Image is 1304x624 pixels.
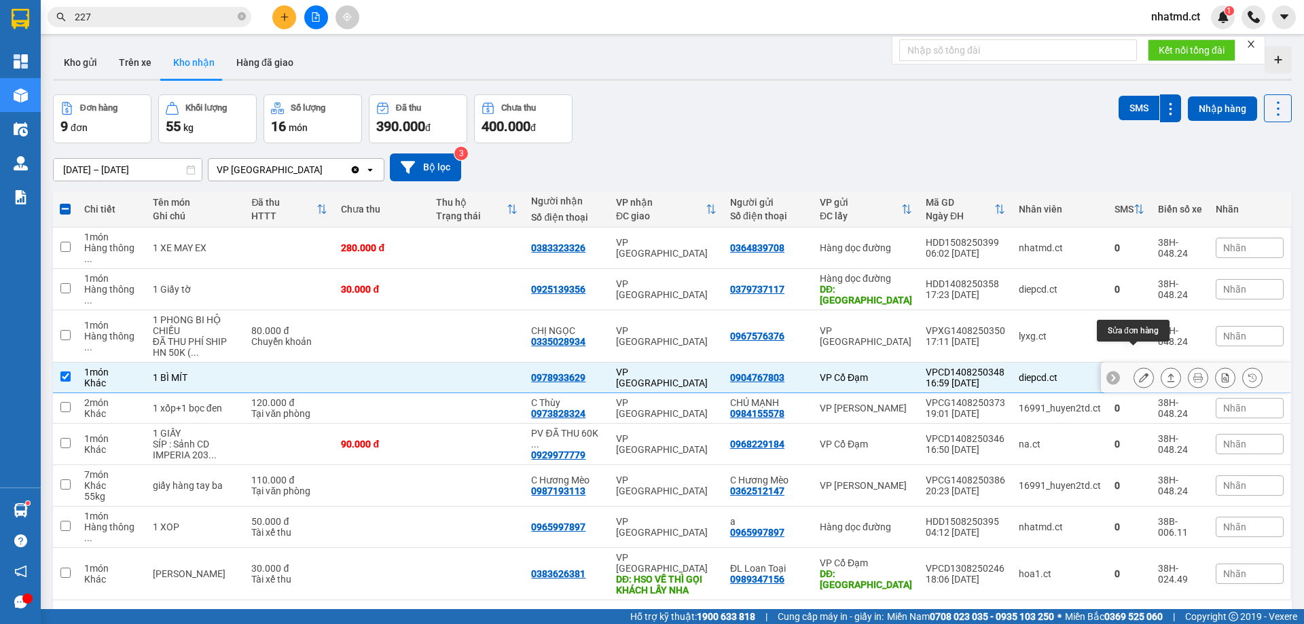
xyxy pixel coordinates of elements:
div: ĐC giao [616,210,706,221]
span: ⚪️ [1057,614,1062,619]
div: HTTT [251,210,316,221]
button: Nhập hàng [1188,96,1257,121]
div: CHỊ NGỌC [531,325,602,336]
div: VP [GEOGRAPHIC_DATA] [217,163,323,177]
div: Tại văn phòng [251,485,327,496]
span: đơn [71,122,88,133]
th: Toggle SortBy [429,191,524,227]
div: 1 món [84,320,139,331]
sup: 3 [454,147,468,160]
div: 1 GIẤY [153,428,238,439]
span: close-circle [238,11,246,24]
sup: 1 [1225,6,1234,16]
div: Sửa đơn hàng [1134,367,1154,388]
span: Cung cấp máy in - giấy in: [778,609,884,624]
span: ... [209,449,217,460]
span: Nhãn [1223,439,1246,449]
div: 0 [1115,439,1144,449]
div: 20:23 [DATE] [926,485,1005,496]
div: Mã GD [926,197,994,208]
div: 0978933629 [531,372,585,383]
span: notification [14,565,27,578]
div: 0965997897 [531,521,585,532]
div: VP nhận [616,197,706,208]
div: 38H-048.24 [1158,433,1202,455]
span: | [765,609,767,624]
div: 16991_huyen2td.ct [1019,480,1101,491]
span: Hỗ trợ kỹ thuật: [630,609,755,624]
input: Tìm tên, số ĐT hoặc mã đơn [75,10,235,24]
div: Số lượng [291,103,325,113]
img: dashboard-icon [14,54,28,69]
div: Chuyển khoản [251,336,327,347]
div: VP [GEOGRAPHIC_DATA] [616,397,717,419]
div: VPCG1408250386 [926,475,1005,485]
div: Hàng thông thường [84,284,139,306]
div: a [730,516,806,527]
th: Toggle SortBy [919,191,1012,227]
div: 0968229184 [730,439,784,449]
div: Đã thu [251,197,316,208]
div: 17:23 [DATE] [926,289,1005,300]
div: giấy hàng tay ba [153,480,238,491]
div: 1 BÌ MÍT [153,372,238,383]
img: warehouse-icon [14,156,28,170]
div: 0973828324 [531,408,585,419]
div: Số điện thoại [531,212,602,223]
div: Hàng thông thường [84,331,139,352]
img: solution-icon [14,190,28,204]
div: Khác [84,378,139,388]
div: Tài xế thu [251,527,327,538]
button: Khối lượng55kg [158,94,257,143]
div: VP [GEOGRAPHIC_DATA] [616,367,717,388]
th: Toggle SortBy [244,191,334,227]
span: Nhãn [1223,480,1246,491]
div: 0 [1115,480,1144,491]
img: warehouse-icon [14,503,28,517]
div: 38H-024.49 [1158,563,1202,585]
div: 90.000 đ [341,439,422,449]
div: 280.000 đ [341,242,422,253]
button: Hàng đã giao [225,46,304,79]
span: message [14,595,27,608]
div: 0929977779 [531,449,585,460]
div: Đơn hàng [80,103,117,113]
div: Thu hộ [436,197,507,208]
div: VP [GEOGRAPHIC_DATA] [820,325,912,347]
div: hoa1.ct [1019,568,1101,579]
span: ... [84,532,92,543]
div: 0379737117 [730,284,784,295]
button: Đã thu390.000đ [369,94,467,143]
span: Nhãn [1223,242,1246,253]
button: caret-down [1272,5,1296,29]
div: VP [GEOGRAPHIC_DATA] [616,552,717,574]
div: diepcd.ct [1019,372,1101,383]
div: 0 [1115,284,1144,295]
div: VP [GEOGRAPHIC_DATA] [616,433,717,455]
div: SÍP : Sảnh CD IMPERIA 203 NGUYỄN HUY TƯỞNG - THANH XUÂN TRUNG HN - ĐÃ THU 30K +50K PHÍ SÍP [153,439,238,460]
span: Nhãn [1223,284,1246,295]
div: 1 món [84,433,139,444]
div: 1 món [84,232,139,242]
div: diepcd.ct [1019,284,1101,295]
div: Hàng dọc đường [820,521,912,532]
div: 30.000 đ [341,284,422,295]
button: plus [272,5,296,29]
div: nhatmd.ct [1019,521,1101,532]
div: 80.000 đ [251,325,327,336]
span: close [1246,39,1256,49]
div: 0 [1115,242,1144,253]
div: 2 món [84,397,139,408]
span: Miền Bắc [1065,609,1163,624]
div: VP [PERSON_NAME] [820,403,912,414]
div: 1 món [84,563,139,574]
div: 1 món [84,367,139,378]
th: Toggle SortBy [813,191,919,227]
input: Selected VP Mỹ Đình. [324,163,325,177]
svg: Clear value [350,164,361,175]
div: 0383626381 [531,568,585,579]
th: Toggle SortBy [609,191,723,227]
button: Chưa thu400.000đ [474,94,573,143]
div: 38B-006.11 [1158,516,1202,538]
button: Kết nối tổng đài [1148,39,1235,61]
